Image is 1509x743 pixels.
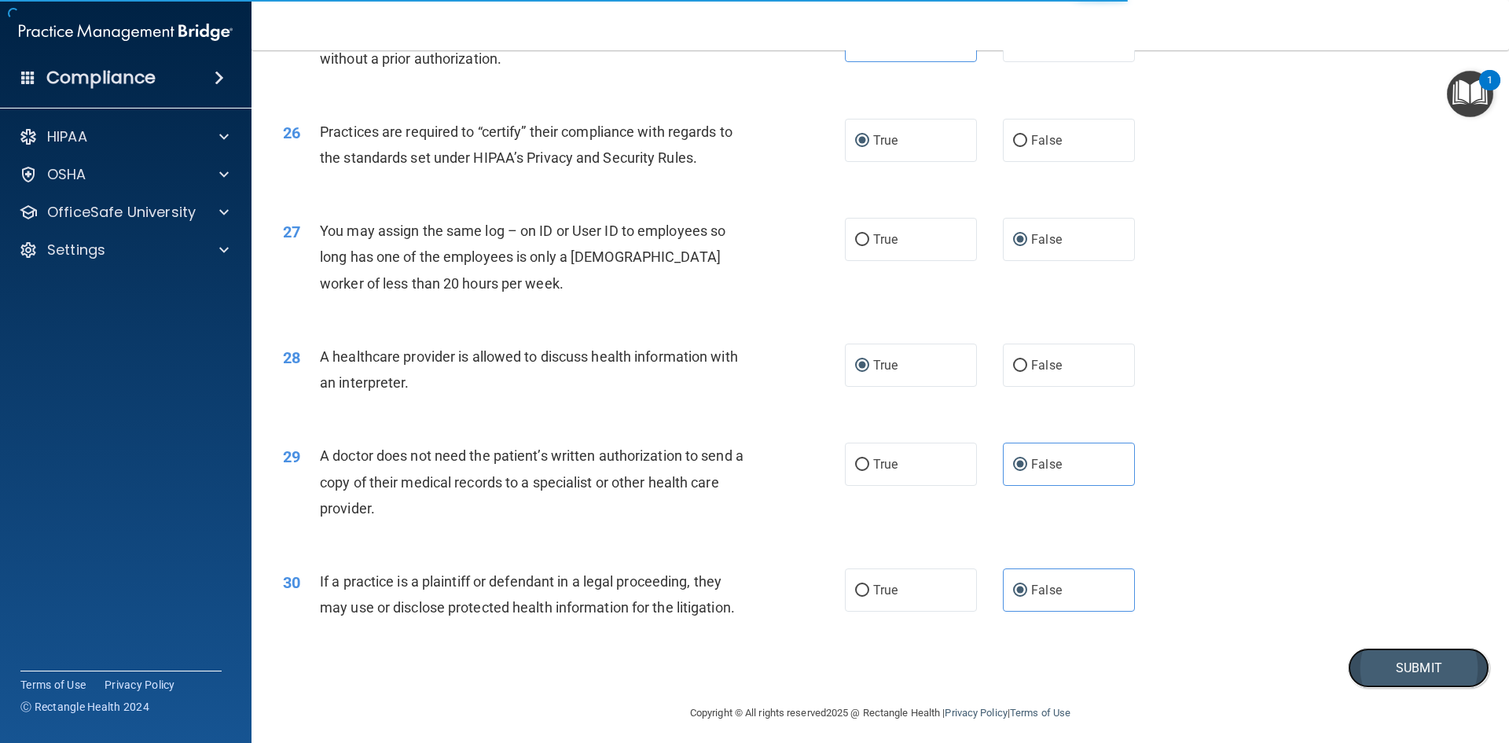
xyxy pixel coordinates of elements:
span: If a practice is a plaintiff or defendant in a legal proceeding, they may use or disclose protect... [320,573,735,616]
span: False [1031,232,1062,247]
span: False [1031,583,1062,598]
input: True [855,360,869,372]
a: Settings [19,241,229,259]
p: Settings [47,241,105,259]
span: False [1031,133,1062,148]
a: Terms of Use [1010,707,1070,719]
span: 27 [283,223,300,241]
span: True [873,232,898,247]
a: OfficeSafe University [19,203,229,222]
input: False [1013,459,1027,471]
input: False [1013,585,1027,597]
span: Ⓒ Rectangle Health 2024 [20,699,149,715]
div: 1 [1487,80,1492,101]
span: True [873,457,898,472]
span: True [873,583,898,598]
span: False [1031,358,1062,373]
a: Privacy Policy [945,707,1007,719]
div: Copyright © All rights reserved 2025 @ Rectangle Health | | [593,688,1167,738]
button: Submit [1348,648,1489,688]
input: True [855,585,869,597]
input: False [1013,234,1027,246]
span: 26 [283,123,300,142]
iframe: Drift Widget Chat Controller [1430,634,1490,694]
span: True [873,358,898,373]
span: A healthcare provider is allowed to discuss health information with an interpreter. [320,348,738,391]
input: True [855,234,869,246]
input: True [855,459,869,471]
span: Appointment reminders are allowed under the HIPAA Privacy Rule without a prior authorization. [320,24,735,66]
span: You may assign the same log – on ID or User ID to employees so long has one of the employees is o... [320,223,725,291]
input: False [1013,135,1027,147]
img: PMB logo [19,17,233,48]
p: OSHA [47,165,86,184]
input: False [1013,360,1027,372]
button: Open Resource Center, 1 new notification [1447,71,1493,117]
span: A doctor does not need the patient’s written authorization to send a copy of their medical record... [320,447,743,516]
a: Terms of Use [20,677,86,693]
a: HIPAA [19,127,229,146]
span: 30 [283,573,300,592]
span: 29 [283,447,300,466]
input: True [855,135,869,147]
span: Practices are required to “certify” their compliance with regards to the standards set under HIPA... [320,123,732,166]
span: 28 [283,348,300,367]
p: HIPAA [47,127,87,146]
a: OSHA [19,165,229,184]
h4: Compliance [46,67,156,89]
a: Privacy Policy [105,677,175,693]
span: True [873,133,898,148]
span: False [1031,457,1062,472]
p: OfficeSafe University [47,203,196,222]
